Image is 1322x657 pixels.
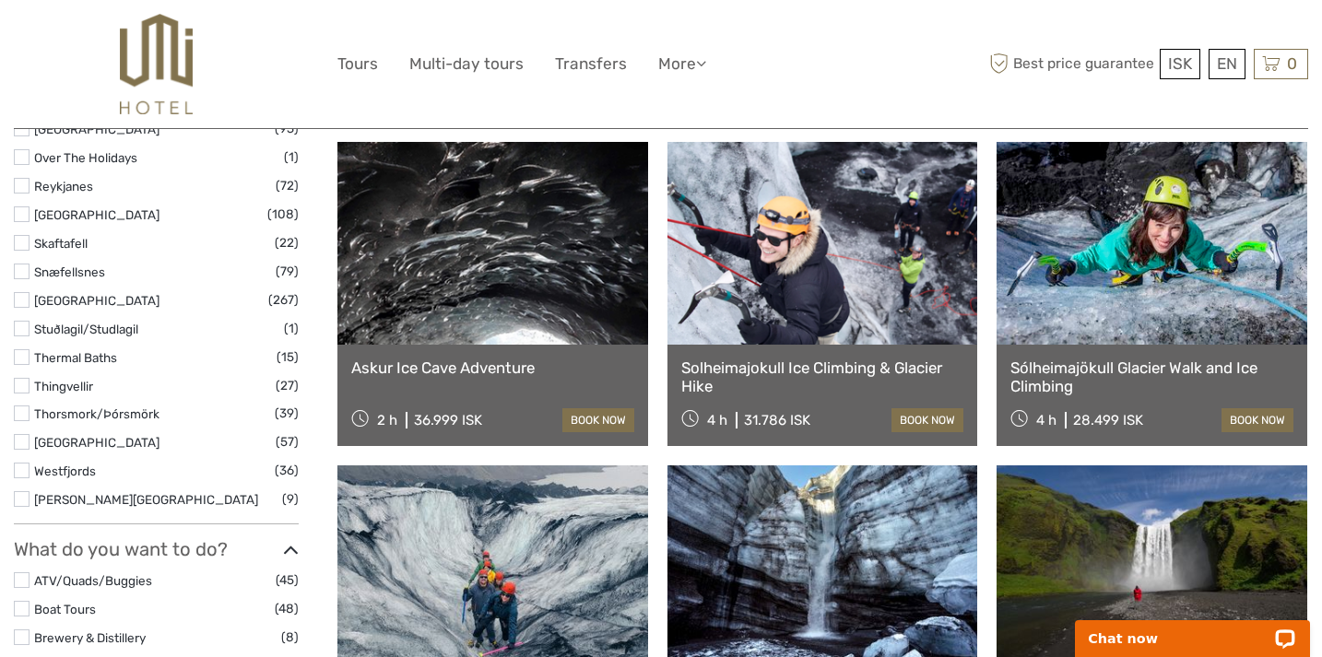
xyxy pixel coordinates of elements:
[275,403,299,424] span: (39)
[1073,412,1143,428] div: 28.499 ISK
[34,236,88,251] a: Skaftafell
[34,322,138,336] a: Stuðlagil/Studlagil
[377,412,397,428] span: 2 h
[120,14,193,114] img: 526-1e775aa5-7374-4589-9d7e-5793fb20bdfc_logo_big.jpg
[34,602,96,616] a: Boat Tours
[681,358,964,396] a: Solheimajokull Ice Climbing & Glacier Hike
[276,261,299,282] span: (79)
[282,488,299,510] span: (9)
[562,408,634,432] a: book now
[891,408,963,432] a: book now
[1036,412,1056,428] span: 4 h
[34,573,152,588] a: ATV/Quads/Buggies
[658,51,706,77] a: More
[1222,408,1293,432] a: book now
[34,150,137,165] a: Over The Holidays
[275,598,299,619] span: (48)
[34,492,258,507] a: [PERSON_NAME][GEOGRAPHIC_DATA]
[34,463,96,478] a: Westfjords
[1063,599,1322,657] iframe: LiveChat chat widget
[1168,54,1192,73] span: ISK
[414,412,482,428] div: 36.999 ISK
[277,346,299,368] span: (15)
[34,406,159,421] a: Thorsmork/Þórsmörk
[34,293,159,308] a: [GEOGRAPHIC_DATA]
[34,179,93,194] a: Reykjanes
[1209,49,1245,79] div: EN
[275,460,299,481] span: (36)
[276,569,299,591] span: (45)
[34,122,159,136] a: [GEOGRAPHIC_DATA]
[276,431,299,452] span: (57)
[276,375,299,396] span: (27)
[34,264,105,279] a: Snæfellsnes
[284,318,299,339] span: (1)
[985,49,1155,79] span: Best price guarantee
[34,350,117,365] a: Thermal Baths
[34,435,159,450] a: [GEOGRAPHIC_DATA]
[555,51,627,77] a: Transfers
[1010,358,1293,396] a: Sólheimajökull Glacier Walk and Ice Climbing
[276,175,299,196] span: (72)
[275,232,299,253] span: (22)
[744,412,810,428] div: 31.786 ISK
[14,538,299,560] h3: What do you want to do?
[268,289,299,311] span: (267)
[281,627,299,648] span: (8)
[707,412,727,428] span: 4 h
[409,51,524,77] a: Multi-day tours
[351,358,634,377] a: Askur Ice Cave Adventure
[284,147,299,168] span: (1)
[1284,54,1300,73] span: 0
[337,51,378,77] a: Tours
[267,204,299,225] span: (108)
[34,207,159,222] a: [GEOGRAPHIC_DATA]
[34,379,93,393] a: Thingvellir
[34,630,146,645] a: Brewery & Distillery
